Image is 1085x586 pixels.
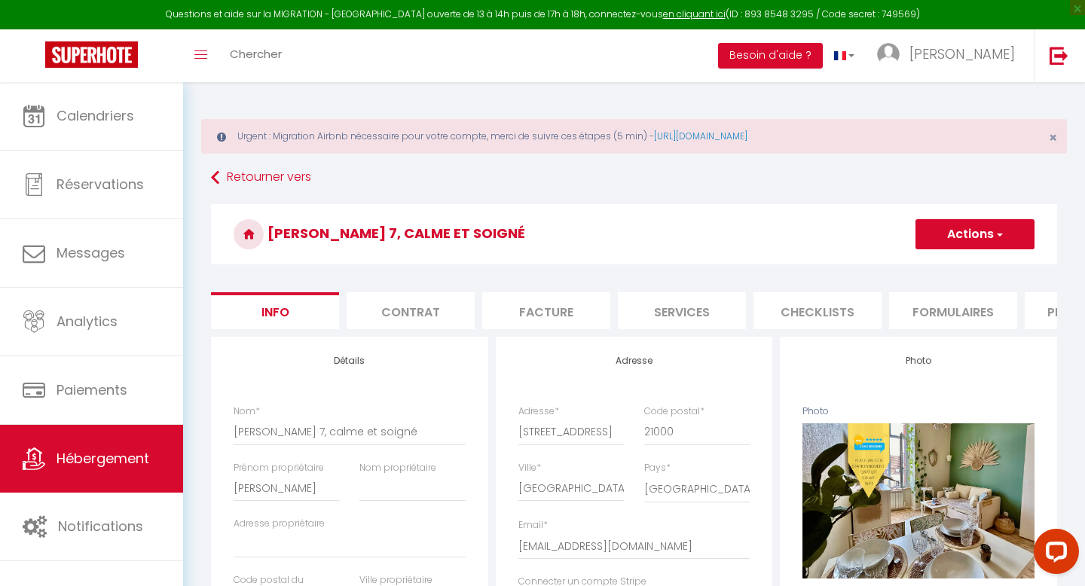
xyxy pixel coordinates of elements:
label: Nom [234,404,260,419]
h4: Détails [234,356,466,366]
a: Retourner vers [211,164,1057,191]
label: Adresse [518,404,559,419]
a: [URL][DOMAIN_NAME] [654,130,747,142]
label: Pays [644,461,671,475]
label: Email [518,518,548,533]
span: Calendriers [57,106,134,125]
a: en cliquant ici [663,8,726,20]
a: ... [PERSON_NAME] [866,29,1034,82]
label: Ville [518,461,541,475]
iframe: LiveChat chat widget [1022,523,1085,586]
span: Réservations [57,175,144,194]
a: Chercher [219,29,293,82]
li: Contrat [347,292,475,329]
span: Analytics [57,312,118,331]
label: Prénom propriétaire [234,461,324,475]
li: Formulaires [889,292,1017,329]
label: Photo [802,404,829,419]
li: Info [211,292,339,329]
div: Urgent : Migration Airbnb nécessaire pour votre compte, merci de suivre ces étapes (5 min) - [201,119,1067,154]
button: Actions [915,219,1035,249]
li: Facture [482,292,610,329]
li: Checklists [753,292,882,329]
button: Besoin d'aide ? [718,43,823,69]
button: Close [1049,131,1057,145]
h4: Adresse [518,356,750,366]
span: Chercher [230,46,282,62]
button: Supprimer [883,490,955,512]
span: Paiements [57,380,127,399]
img: logout [1050,46,1068,65]
img: Super Booking [45,41,138,68]
label: Code postal [644,404,704,419]
h3: [PERSON_NAME] 7, calme et soigné [211,204,1057,264]
span: × [1049,128,1057,147]
span: Hébergement [57,449,149,468]
label: Adresse propriétaire [234,517,325,531]
label: Nom propriétaire [359,461,436,475]
h4: Photo [802,356,1035,366]
li: Services [618,292,746,329]
span: Notifications [58,517,143,536]
img: ... [877,43,900,66]
span: [PERSON_NAME] [909,44,1015,63]
span: Messages [57,243,125,262]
